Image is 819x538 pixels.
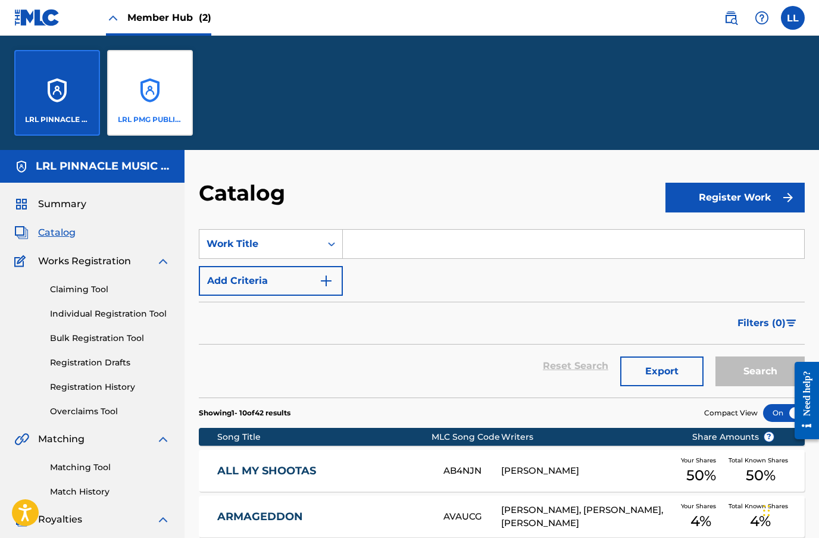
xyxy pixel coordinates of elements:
div: Help [750,6,774,30]
div: [PERSON_NAME], [PERSON_NAME], [PERSON_NAME] [501,503,674,530]
img: expand [156,512,170,527]
iframe: Chat Widget [759,481,819,538]
span: Matching [38,432,85,446]
a: Registration History [50,381,170,393]
a: ALL MY SHOOTAS [217,464,427,478]
span: ? [764,432,774,442]
p: LRL PMG PUBLISHING [118,114,183,125]
img: Matching [14,432,29,446]
span: Catalog [38,226,76,240]
h5: LRL PINNACLE MUSIC GROUP LLC [36,159,170,173]
div: Writers [501,431,674,443]
a: Individual Registration Tool [50,308,170,320]
span: Summary [38,197,86,211]
div: [PERSON_NAME] [501,464,674,478]
div: User Menu [781,6,805,30]
a: SummarySummary [14,197,86,211]
span: 4 % [750,511,771,532]
form: Search Form [199,229,805,398]
a: Claiming Tool [50,283,170,296]
a: ARMAGEDDON [217,510,427,524]
img: Works Registration [14,254,30,268]
span: 4 % [690,511,711,532]
a: AccountsLRL PMG PUBLISHING [107,50,193,136]
span: Compact View [704,408,758,418]
span: Filters ( 0 ) [737,316,786,330]
button: Add Criteria [199,266,343,296]
a: AccountsLRL PINNACLE MUSIC GROUP LLC [14,50,100,136]
img: search [724,11,738,25]
button: Filters (0) [730,308,805,338]
img: expand [156,432,170,446]
span: 50 % [686,465,716,486]
a: Registration Drafts [50,356,170,369]
img: expand [156,254,170,268]
img: Close [106,11,120,25]
p: LRL PINNACLE MUSIC GROUP LLC [25,114,90,125]
img: filter [786,320,796,327]
span: 50 % [746,465,776,486]
span: (2) [199,12,211,23]
button: Register Work [665,183,805,212]
a: Matching Tool [50,461,170,474]
a: Public Search [719,6,743,30]
img: Summary [14,197,29,211]
span: Works Registration [38,254,131,268]
a: Bulk Registration Tool [50,332,170,345]
span: Member Hub [127,11,211,24]
div: Work Title [207,237,314,251]
div: AB4NJN [443,464,501,478]
a: CatalogCatalog [14,226,76,240]
img: help [755,11,769,25]
p: Showing 1 - 10 of 42 results [199,408,290,418]
img: Catalog [14,226,29,240]
span: Share Amounts [692,431,774,443]
span: Total Known Shares [729,456,793,465]
a: Match History [50,486,170,498]
img: f7272a7cc735f4ea7f67.svg [781,190,795,205]
div: MLC Song Code [432,431,501,443]
h2: Catalog [199,180,291,207]
span: Your Shares [681,456,721,465]
img: Accounts [14,159,29,174]
div: Song Title [217,431,432,443]
span: Your Shares [681,502,721,511]
img: MLC Logo [14,9,60,26]
div: AVAUCG [443,510,501,524]
iframe: Resource Center [786,352,819,450]
span: Royalties [38,512,82,527]
button: Export [620,356,704,386]
img: 9d2ae6d4665cec9f34b9.svg [319,274,333,288]
a: Overclaims Tool [50,405,170,418]
span: Total Known Shares [729,502,793,511]
div: Drag [763,493,770,528]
